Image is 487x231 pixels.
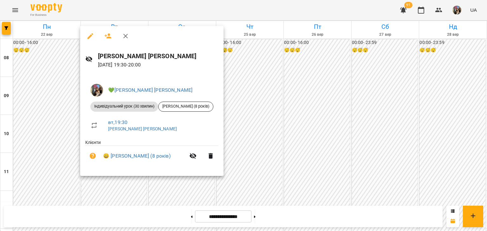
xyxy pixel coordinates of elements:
[108,119,127,125] a: вт , 19:30
[98,61,218,69] p: [DATE] 19:30 - 20:00
[108,126,177,131] a: [PERSON_NAME] [PERSON_NAME]
[90,84,103,97] img: 497ea43cfcb3904c6063eaf45c227171.jpeg
[85,148,101,164] button: Візит ще не сплачено. Додати оплату?
[159,103,213,109] span: [PERSON_NAME] (8 років)
[108,87,192,93] a: 💚[PERSON_NAME] [PERSON_NAME]
[103,152,171,160] a: 😀 [PERSON_NAME] (8 років)
[90,103,158,109] span: Індивідуальний урок (30 хвилин)
[85,139,218,169] ul: Клієнти
[98,51,218,61] h6: [PERSON_NAME] [PERSON_NAME]
[158,102,213,112] div: [PERSON_NAME] (8 років)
